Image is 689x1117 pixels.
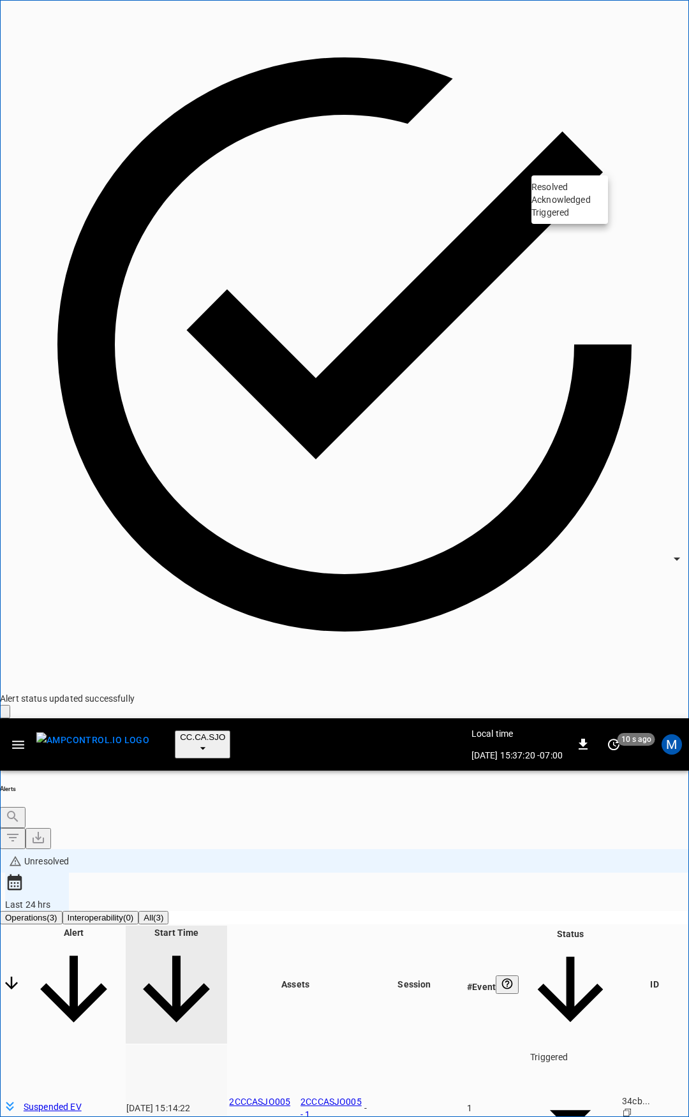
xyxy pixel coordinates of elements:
[5,898,69,911] div: Last 24 hrs
[621,926,688,1043] th: ID
[604,734,624,755] button: set refresh interval
[531,193,608,206] li: Acknowledged
[5,913,47,922] span: Operations
[521,929,619,1040] span: Status
[153,913,163,922] span: ( 3 )
[180,732,225,742] span: CC.CA.SJO
[622,1095,687,1107] div: 34cb...
[471,749,563,762] p: [DATE] 15:37:20 -07:00
[618,733,655,746] span: 10 s ago
[36,732,149,748] img: ampcontrol.io logo
[47,913,57,922] span: ( 3 )
[68,913,123,922] span: Interoperability
[531,181,608,193] li: Resolved
[144,913,153,922] span: All
[126,928,226,1041] span: Start Time
[521,1046,649,1069] div: Triggered
[496,975,519,994] button: An event is a single occurrence of an issue. An alert groups related events for the same asset, m...
[662,734,682,755] div: profile-icon
[24,928,124,1041] span: Alert
[467,975,519,994] div: #Event
[531,206,608,219] li: Triggered
[31,729,154,760] button: menu
[24,1100,124,1113] a: Suspended EV
[229,1097,290,1107] a: 2CCCASJO005
[471,727,563,740] p: Local time
[228,926,362,1043] th: Assets
[123,913,133,922] span: ( 0 )
[364,926,465,1043] th: Session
